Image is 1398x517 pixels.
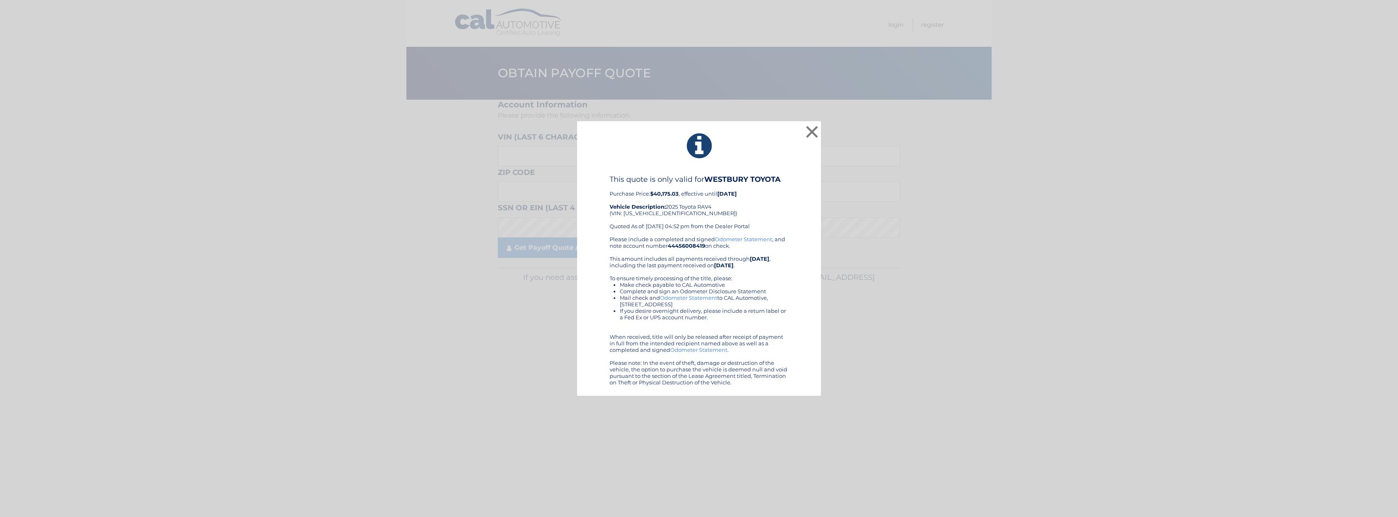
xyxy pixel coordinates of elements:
[610,236,788,386] div: Please include a completed and signed , and note account number on check. This amount includes al...
[610,203,666,210] strong: Vehicle Description:
[610,175,788,184] h4: This quote is only valid for
[804,124,820,140] button: ×
[714,262,734,268] b: [DATE]
[750,255,769,262] b: [DATE]
[660,294,717,301] a: Odometer Statement
[620,281,788,288] li: Make check payable to CAL Automotive
[704,175,781,184] b: WESTBURY TOYOTA
[717,190,737,197] b: [DATE]
[610,175,788,236] div: Purchase Price: , effective until 2025 Toyota RAV4 (VIN: [US_VEHICLE_IDENTIFICATION_NUMBER]) Quot...
[650,190,679,197] b: $40,175.03
[715,236,772,242] a: Odometer Statement
[670,347,727,353] a: Odometer Statement
[620,308,788,321] li: If you desire overnight delivery, please include a return label or a Fed Ex or UPS account number.
[668,242,705,249] b: 44456008419
[620,294,788,308] li: Mail check and to CAL Automotive, [STREET_ADDRESS]
[620,288,788,294] li: Complete and sign an Odometer Disclosure Statement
